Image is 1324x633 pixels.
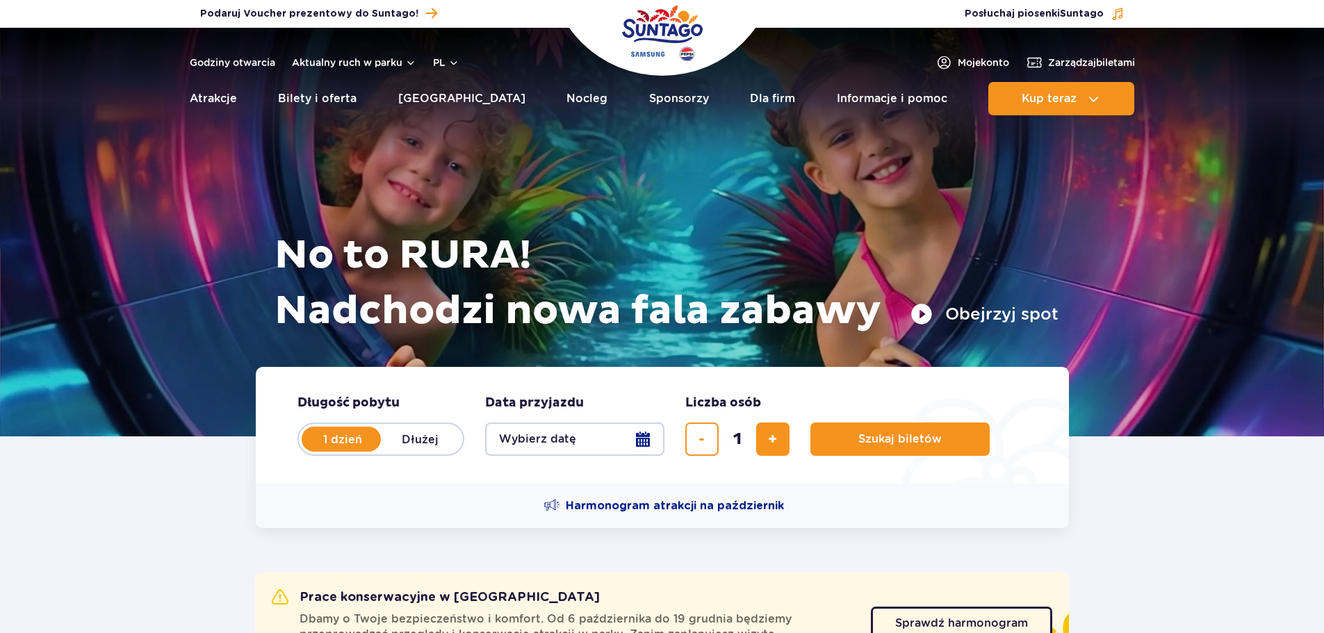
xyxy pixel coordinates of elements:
[272,589,600,606] h2: Prace konserwacyjne w [GEOGRAPHIC_DATA]
[988,82,1134,115] button: Kup teraz
[190,56,275,69] a: Godziny otwarcia
[649,82,709,115] a: Sponsorzy
[278,82,357,115] a: Bilety i oferta
[858,433,942,445] span: Szukaj biletów
[810,422,990,456] button: Szukaj biletów
[721,422,754,456] input: liczba biletów
[485,395,584,411] span: Data przyjazdu
[275,228,1059,339] h1: No to RURA! Nadchodzi nowa fala zabawy
[910,303,1059,325] button: Obejrzyj spot
[895,618,1028,629] span: Sprawdź harmonogram
[958,56,1009,69] span: Moje konto
[756,422,790,456] button: dodaj bilet
[566,82,607,115] a: Nocleg
[935,54,1009,71] a: Mojekonto
[200,7,418,21] span: Podaruj Voucher prezentowy do Suntago!
[685,422,719,456] button: usuń bilet
[1026,54,1135,71] a: Zarządzajbiletami
[381,425,460,454] label: Dłużej
[1060,9,1104,19] span: Suntago
[256,367,1069,484] form: Planowanie wizyty w Park of Poland
[566,498,784,513] span: Harmonogram atrakcji na październik
[544,498,784,514] a: Harmonogram atrakcji na październik
[200,4,437,23] a: Podaruj Voucher prezentowy do Suntago!
[965,7,1104,21] span: Posłuchaj piosenki
[1022,92,1077,105] span: Kup teraz
[190,82,237,115] a: Atrakcje
[485,422,664,456] button: Wybierz datę
[398,82,525,115] a: [GEOGRAPHIC_DATA]
[292,57,416,68] button: Aktualny ruch w parku
[965,7,1125,21] button: Posłuchaj piosenkiSuntago
[1048,56,1135,69] span: Zarządzaj biletami
[297,395,400,411] span: Długość pobytu
[433,56,459,69] button: pl
[750,82,795,115] a: Dla firm
[303,425,382,454] label: 1 dzień
[685,395,761,411] span: Liczba osób
[837,82,947,115] a: Informacje i pomoc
